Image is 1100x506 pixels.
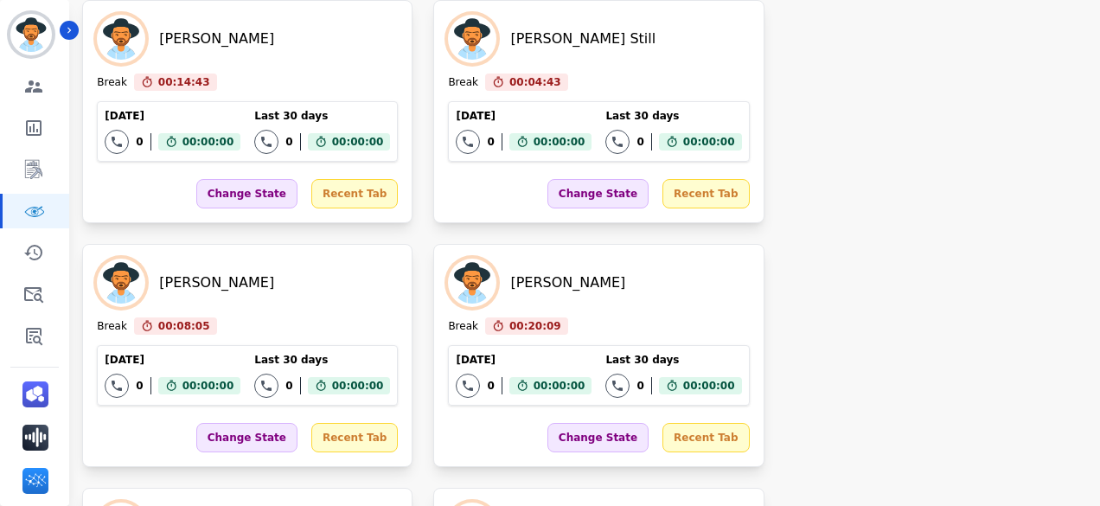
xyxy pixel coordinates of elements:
[182,133,234,151] span: 00:00:00
[605,109,741,123] div: Last 30 days
[487,135,494,149] div: 0
[254,353,390,367] div: Last 30 days
[605,353,741,367] div: Last 30 days
[159,29,274,49] div: [PERSON_NAME]
[683,377,735,394] span: 00:00:00
[97,15,145,63] img: Avatar
[448,259,496,307] img: Avatar
[448,319,478,335] div: Break
[158,74,210,91] span: 00:14:43
[534,133,585,151] span: 00:00:00
[285,379,292,393] div: 0
[311,179,398,208] div: Recent Tab
[97,259,145,307] img: Avatar
[456,109,592,123] div: [DATE]
[196,423,297,452] div: Change State
[662,179,749,208] div: Recent Tab
[182,377,234,394] span: 00:00:00
[509,74,561,91] span: 00:04:43
[136,135,143,149] div: 0
[311,423,398,452] div: Recent Tab
[105,109,240,123] div: [DATE]
[10,14,52,55] img: Bordered avatar
[636,135,643,149] div: 0
[448,15,496,63] img: Avatar
[105,353,240,367] div: [DATE]
[196,179,297,208] div: Change State
[547,179,649,208] div: Change State
[456,353,592,367] div: [DATE]
[510,29,656,49] div: [PERSON_NAME] Still
[662,423,749,452] div: Recent Tab
[636,379,643,393] div: 0
[332,377,384,394] span: 00:00:00
[159,272,274,293] div: [PERSON_NAME]
[332,133,384,151] span: 00:00:00
[97,319,127,335] div: Break
[97,75,127,91] div: Break
[158,317,210,335] span: 00:08:05
[534,377,585,394] span: 00:00:00
[448,75,478,91] div: Break
[547,423,649,452] div: Change State
[683,133,735,151] span: 00:00:00
[487,379,494,393] div: 0
[136,379,143,393] div: 0
[285,135,292,149] div: 0
[510,272,625,293] div: [PERSON_NAME]
[254,109,390,123] div: Last 30 days
[509,317,561,335] span: 00:20:09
